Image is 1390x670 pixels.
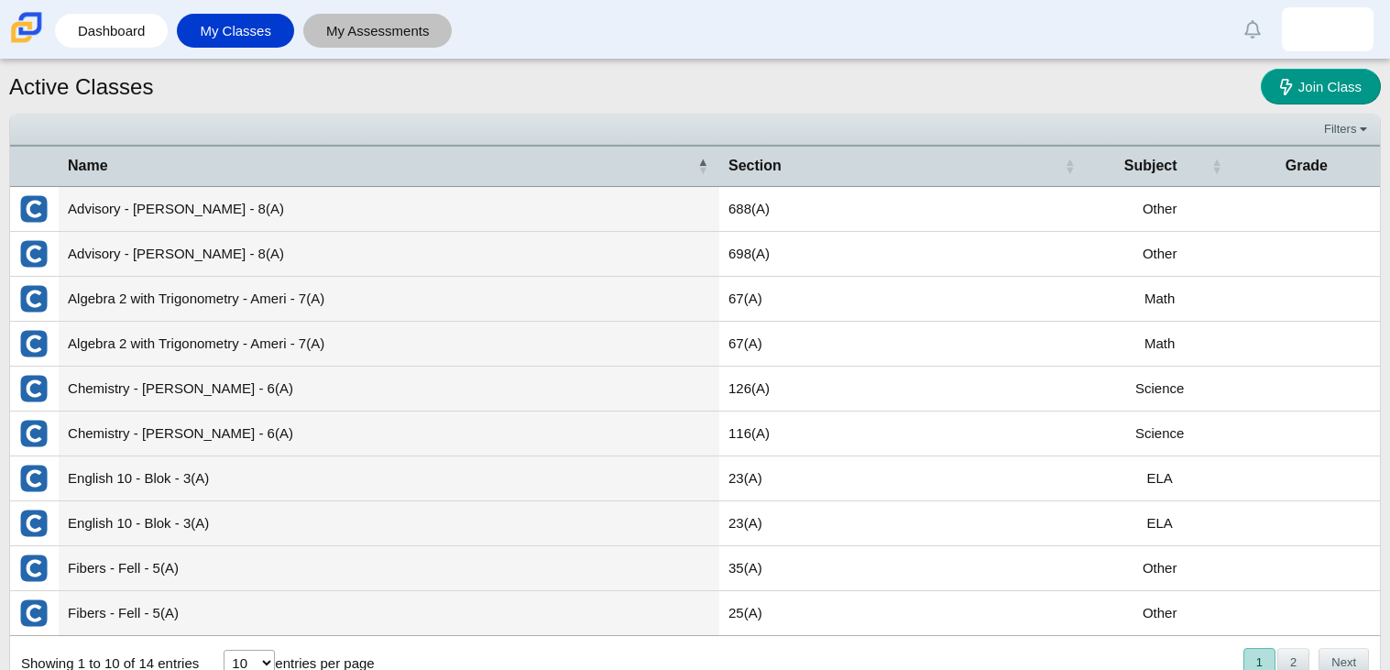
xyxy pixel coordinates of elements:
img: External class connected through Clever [19,374,49,403]
td: Science [1087,367,1233,412]
a: Alerts [1232,9,1273,49]
img: External class connected through Clever [19,329,49,358]
td: Other [1087,546,1233,591]
span: Subject : Activate to sort [1211,147,1222,185]
span: Grade [1286,158,1328,173]
td: Chemistry - [PERSON_NAME] - 6(A) [59,367,719,412]
span: Name : Activate to invert sorting [697,147,708,185]
td: English 10 - Blok - 3(A) [59,456,719,501]
span: Join Class [1298,79,1362,94]
td: Algebra 2 with Trigonometry - Ameri - 7(A) [59,277,719,322]
td: Other [1087,187,1233,232]
td: 67(A) [719,277,1087,322]
td: 23(A) [719,501,1087,546]
td: 688(A) [719,187,1087,232]
img: Carmen School of Science & Technology [7,8,46,47]
a: My Assessments [312,14,443,48]
td: Chemistry - [PERSON_NAME] - 6(A) [59,412,719,456]
td: 67(A) [719,322,1087,367]
img: External class connected through Clever [19,554,49,583]
span: Subject [1124,158,1177,173]
td: ELA [1087,501,1233,546]
img: External class connected through Clever [19,599,49,628]
td: Math [1087,277,1233,322]
td: Math [1087,322,1233,367]
td: ELA [1087,456,1233,501]
span: Name [68,158,108,173]
td: Science [1087,412,1233,456]
a: Join Class [1261,69,1381,104]
img: omar.martinezurend.a1J5N1 [1313,15,1342,44]
img: External class connected through Clever [19,194,49,224]
td: Algebra 2 with Trigonometry - Ameri - 7(A) [59,322,719,367]
img: External class connected through Clever [19,419,49,448]
img: External class connected through Clever [19,284,49,313]
a: Filters [1319,120,1375,138]
span: Section [728,158,782,173]
img: External class connected through Clever [19,239,49,269]
a: omar.martinezurend.a1J5N1 [1282,7,1374,51]
td: English 10 - Blok - 3(A) [59,501,719,546]
a: My Classes [186,14,285,48]
td: 116(A) [719,412,1087,456]
td: Advisory - [PERSON_NAME] - 8(A) [59,232,719,277]
td: 25(A) [719,591,1087,636]
td: 698(A) [719,232,1087,277]
td: Advisory - [PERSON_NAME] - 8(A) [59,187,719,232]
td: Other [1087,591,1233,636]
td: 35(A) [719,546,1087,591]
img: External class connected through Clever [19,464,49,493]
a: Carmen School of Science & Technology [7,34,46,49]
td: Fibers - Fell - 5(A) [59,591,719,636]
td: Fibers - Fell - 5(A) [59,546,719,591]
a: Dashboard [64,14,159,48]
td: 23(A) [719,456,1087,501]
td: 126(A) [719,367,1087,412]
td: Other [1087,232,1233,277]
span: Section : Activate to sort [1065,147,1076,185]
h1: Active Classes [9,71,153,103]
img: External class connected through Clever [19,509,49,538]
